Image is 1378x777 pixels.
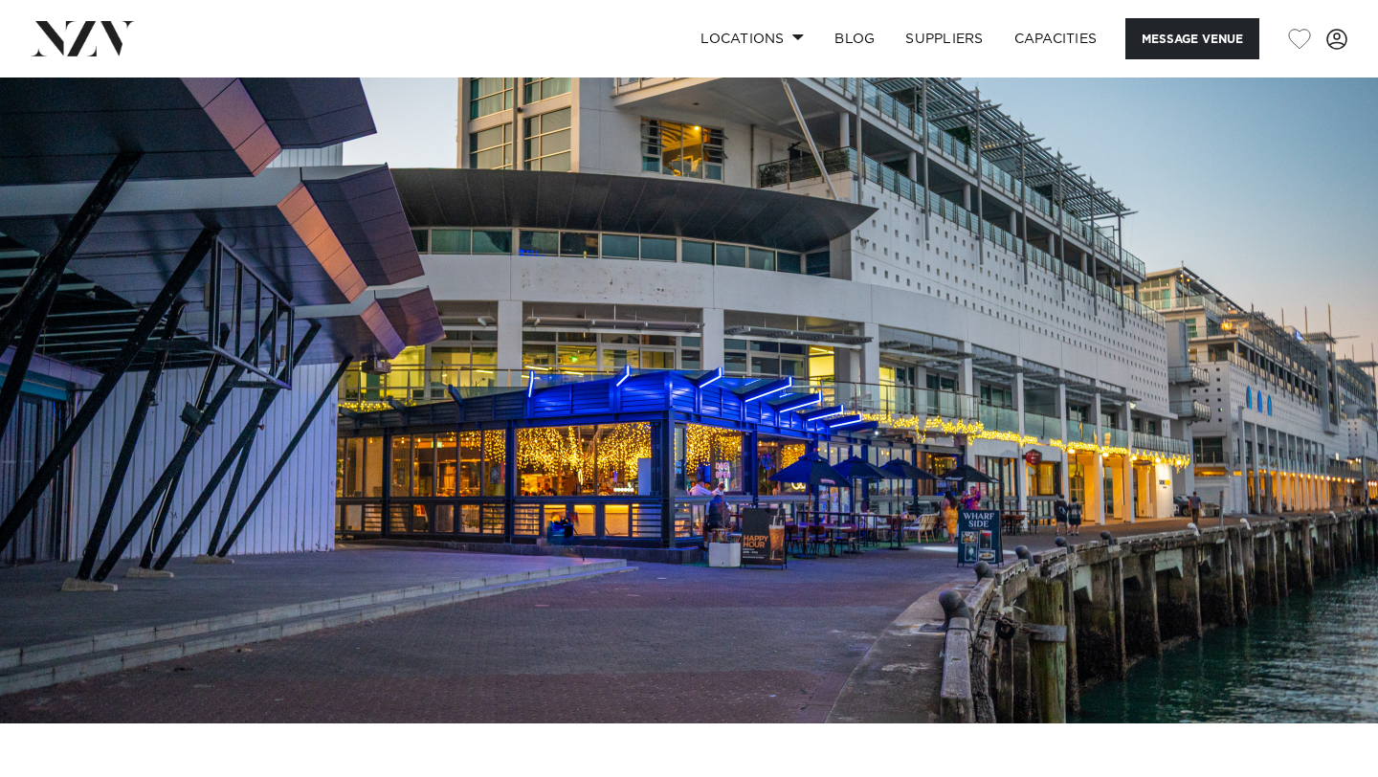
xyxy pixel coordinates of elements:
a: Capacities [999,18,1113,59]
img: nzv-logo.png [31,21,135,55]
button: Message Venue [1125,18,1259,59]
a: SUPPLIERS [890,18,998,59]
a: BLOG [819,18,890,59]
a: Locations [685,18,819,59]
